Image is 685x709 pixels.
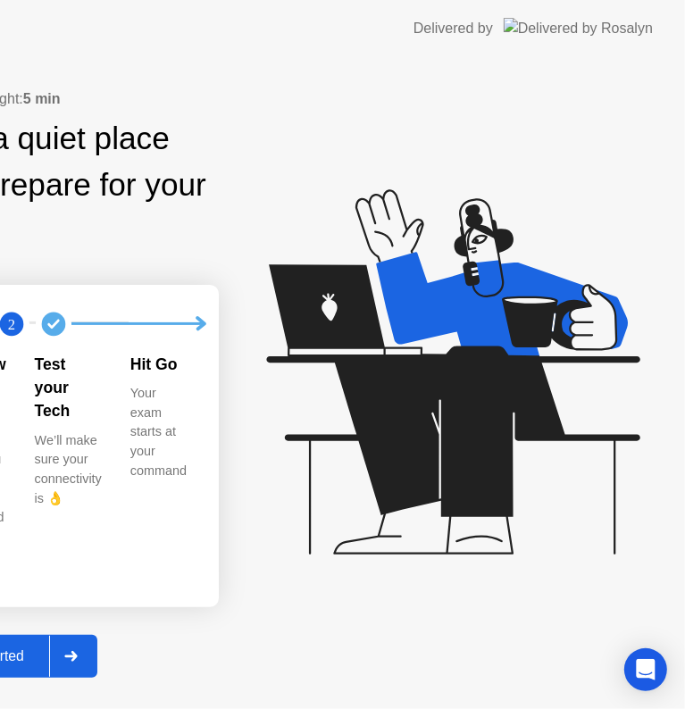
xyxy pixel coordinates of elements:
[23,91,61,106] b: 5 min
[35,431,102,508] div: We’ll make sure your connectivity is 👌
[624,648,667,691] div: Open Intercom Messenger
[8,315,15,332] text: 2
[130,384,187,480] div: Your exam starts at your command
[414,18,493,39] div: Delivered by
[504,18,653,38] img: Delivered by Rosalyn
[130,353,187,376] div: Hit Go
[35,353,102,423] div: Test your Tech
